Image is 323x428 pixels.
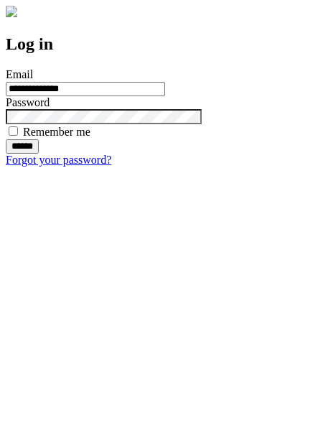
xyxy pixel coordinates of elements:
label: Password [6,96,50,108]
label: Email [6,68,33,80]
a: Forgot your password? [6,154,111,166]
label: Remember me [23,126,90,138]
img: logo-4e3dc11c47720685a147b03b5a06dd966a58ff35d612b21f08c02c0306f2b779.png [6,6,17,17]
h2: Log in [6,34,317,54]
